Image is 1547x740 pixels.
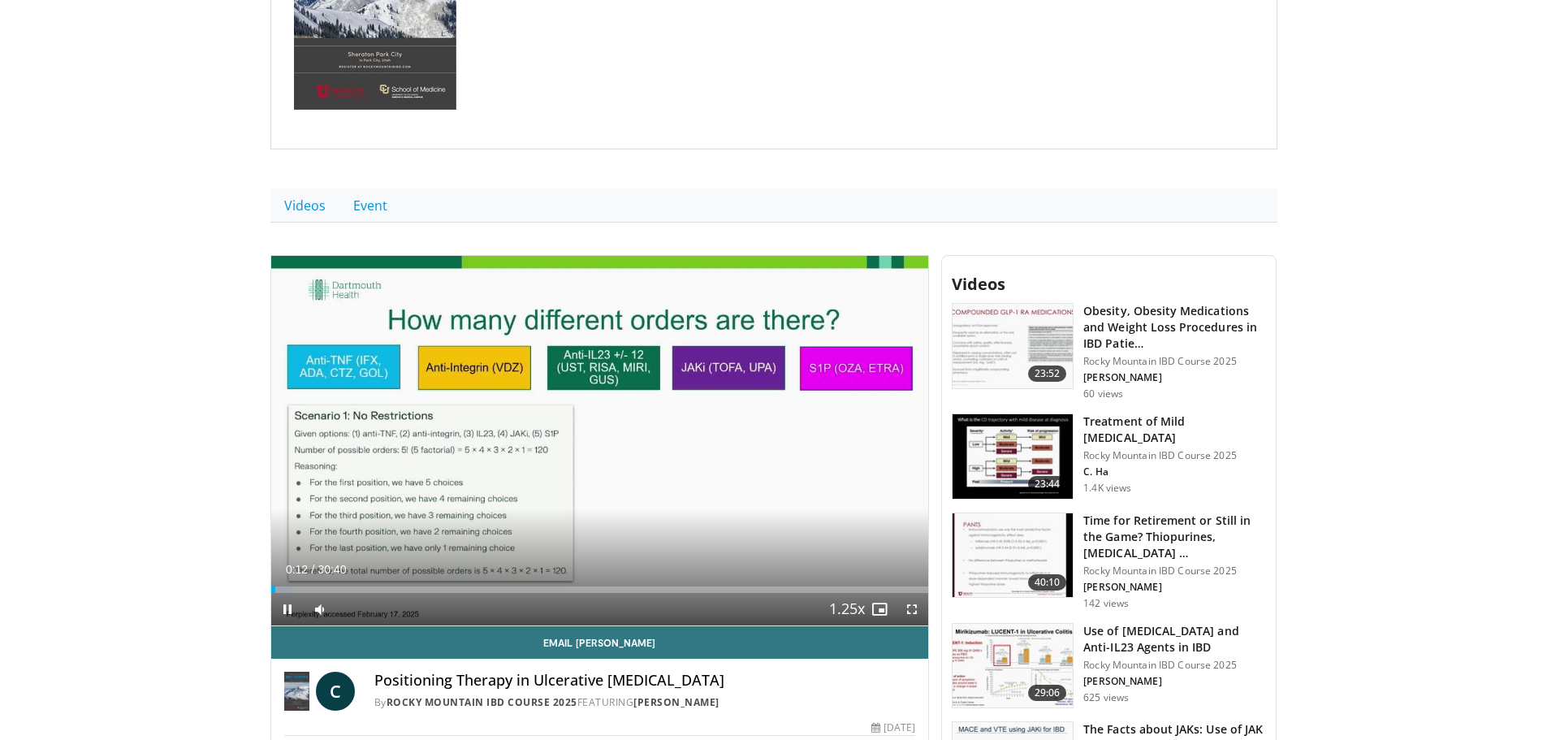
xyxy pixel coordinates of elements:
a: 23:52 Obesity, Obesity Medications and Weight Loss Procedures in IBD Patie… Rocky Mountain IBD Co... [952,303,1266,400]
button: Playback Rate [831,593,863,625]
div: [DATE] [871,721,915,735]
p: C. Ha [1083,465,1266,478]
h3: Time for Retirement or Still in the Game? Thiopurines, [MEDICAL_DATA] … [1083,513,1266,561]
span: 29:06 [1028,685,1067,701]
p: 625 views [1083,691,1129,704]
span: 0:12 [286,563,308,576]
p: [PERSON_NAME] [1083,675,1266,688]
p: Rocky Mountain IBD Course 2025 [1083,449,1266,462]
h4: Positioning Therapy in Ulcerative [MEDICAL_DATA] [374,672,915,690]
h3: Obesity, Obesity Medications and Weight Loss Procedures in IBD Patie… [1083,303,1266,352]
div: Progress Bar [271,586,929,593]
a: Event [339,188,401,223]
p: 60 views [1083,387,1123,400]
img: 72532209-505e-4752-84f6-6c878c14537c.150x105_q85_crop-smart_upscale.jpg [953,513,1073,598]
a: C [316,672,355,711]
a: Email [PERSON_NAME] [271,626,929,659]
div: By FEATURING [374,695,915,710]
button: Enable picture-in-picture mode [863,593,896,625]
span: / [312,563,315,576]
button: Mute [304,593,336,625]
span: 23:52 [1028,366,1067,382]
img: dbe08758-ff30-47b4-b104-18492fd8bf18.150x105_q85_crop-smart_upscale.jpg [953,624,1073,708]
button: Pause [271,593,304,625]
img: b47721eb-2215-4156-9a42-6afeeb5f00ce.150x105_q85_crop-smart_upscale.jpg [953,304,1073,388]
span: 40:10 [1028,574,1067,591]
p: [PERSON_NAME] [1083,371,1266,384]
h3: Treatment of Mild [MEDICAL_DATA] [1083,413,1266,446]
span: 30:40 [318,563,346,576]
span: Videos [952,273,1005,295]
h3: Use of [MEDICAL_DATA] and Anti-IL23 Agents in IBD [1083,623,1266,656]
p: Rocky Mountain IBD Course 2025 [1083,565,1266,578]
p: 142 views [1083,597,1129,610]
p: [PERSON_NAME] [1083,581,1266,594]
a: Rocky Mountain IBD Course 2025 [387,695,577,709]
img: Rocky Mountain IBD Course 2025 [284,672,309,711]
p: Rocky Mountain IBD Course 2025 [1083,355,1266,368]
img: fdda5ea2-c176-4726-9fa9-76914898d0e2.150x105_q85_crop-smart_upscale.jpg [953,414,1073,499]
p: 1.4K views [1083,482,1131,495]
a: 40:10 Time for Retirement or Still in the Game? Thiopurines, [MEDICAL_DATA] … Rocky Mountain IBD ... [952,513,1266,610]
video-js: Video Player [271,256,929,626]
a: Videos [270,188,339,223]
a: [PERSON_NAME] [633,695,719,709]
a: 23:44 Treatment of Mild [MEDICAL_DATA] Rocky Mountain IBD Course 2025 C. Ha 1.4K views [952,413,1266,500]
a: 29:06 Use of [MEDICAL_DATA] and Anti-IL23 Agents in IBD Rocky Mountain IBD Course 2025 [PERSON_NA... [952,623,1266,709]
button: Fullscreen [896,593,928,625]
p: Rocky Mountain IBD Course 2025 [1083,659,1266,672]
span: 23:44 [1028,476,1067,492]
